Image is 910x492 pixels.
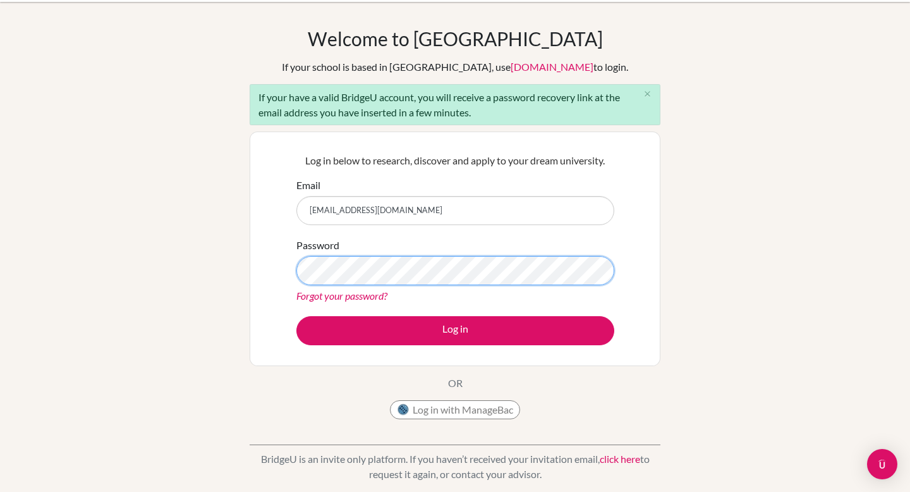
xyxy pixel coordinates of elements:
[643,89,652,99] i: close
[390,400,520,419] button: Log in with ManageBac
[600,453,640,465] a: click here
[296,290,387,302] a: Forgot your password?
[296,178,320,193] label: Email
[282,59,628,75] div: If your school is based in [GEOGRAPHIC_DATA], use to login.
[634,85,660,104] button: Close
[308,27,603,50] h1: Welcome to [GEOGRAPHIC_DATA]
[511,61,593,73] a: [DOMAIN_NAME]
[296,153,614,168] p: Log in below to research, discover and apply to your dream university.
[448,376,463,391] p: OR
[250,84,660,125] div: If your have a valid BridgeU account, you will receive a password recovery link at the email addr...
[296,238,339,253] label: Password
[867,449,897,479] div: Open Intercom Messenger
[296,316,614,345] button: Log in
[250,452,660,482] p: BridgeU is an invite only platform. If you haven’t received your invitation email, to request it ...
